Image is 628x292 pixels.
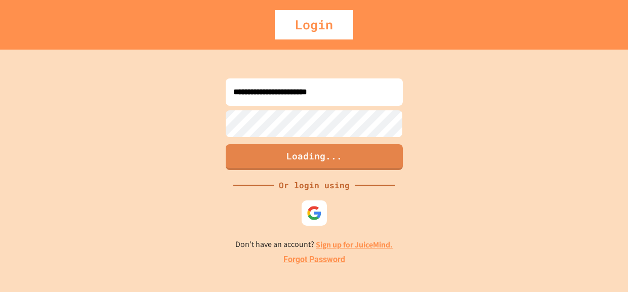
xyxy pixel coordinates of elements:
[235,238,393,251] p: Don't have an account?
[316,239,393,250] a: Sign up for JuiceMind.
[307,205,322,221] img: google-icon.svg
[274,179,355,191] div: Or login using
[283,254,345,266] a: Forgot Password
[226,144,403,170] button: Loading...
[275,10,353,39] div: Login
